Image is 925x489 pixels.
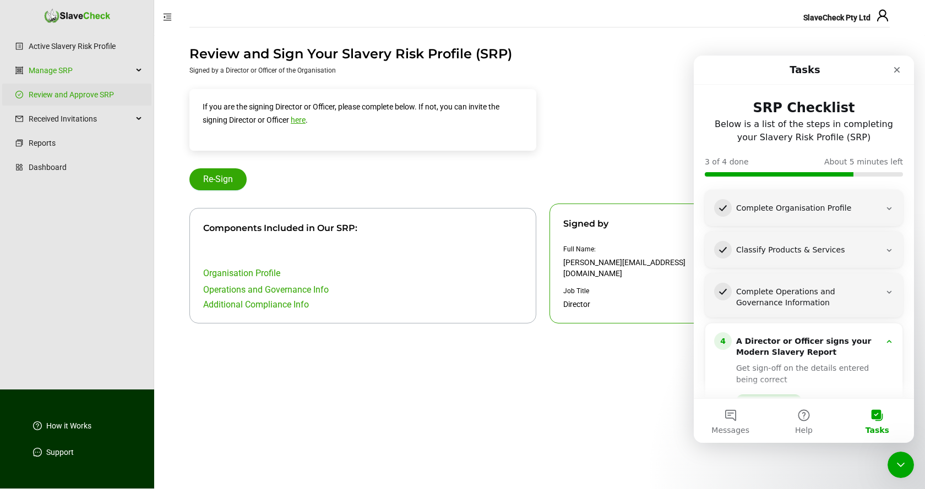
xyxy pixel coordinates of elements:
[563,285,590,296] div: Job Title
[29,108,133,130] span: Received Invitations
[563,217,608,230] div: Signed by
[563,257,713,279] div: [PERSON_NAME][EMAIL_ADDRESS][DOMAIN_NAME]
[203,102,499,124] span: If you are the signing Director or Officer, please complete below. If not, you can invite the sig...
[33,448,42,457] span: message
[306,116,308,124] span: .
[876,9,889,22] span: user
[291,116,306,124] a: here
[29,35,143,57] a: Active Slavery Risk Profile
[29,132,143,154] a: Reports
[189,168,247,190] button: Re-Sign
[203,268,280,278] a: Organisation Profile
[29,84,143,106] a: Review and Approve SRP
[203,299,309,310] a: Additional Compliance Info
[189,45,890,63] div: Review and Sign Your Slavery Risk Profile (SRP)
[563,244,596,255] div: Full Name:
[33,421,42,430] span: question-circle
[29,59,133,81] a: Manage SRP
[203,222,523,235] div: Components Included in Our SRP:
[189,65,890,76] div: Signed by a Director or Officer of the Organisation
[46,420,91,431] a: How it Works
[203,173,233,186] span: Re-Sign
[15,115,23,123] span: mail
[203,284,329,295] a: Operations and Governance Info
[694,56,914,443] iframe: Intercom live chat
[15,67,23,74] span: group
[803,13,870,22] span: SlaveCheck Pty Ltd
[888,452,914,478] iframe: Intercom live chat
[46,447,74,458] a: Support
[29,156,143,178] a: Dashboard
[163,13,172,21] span: menu-fold
[563,299,590,310] div: Director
